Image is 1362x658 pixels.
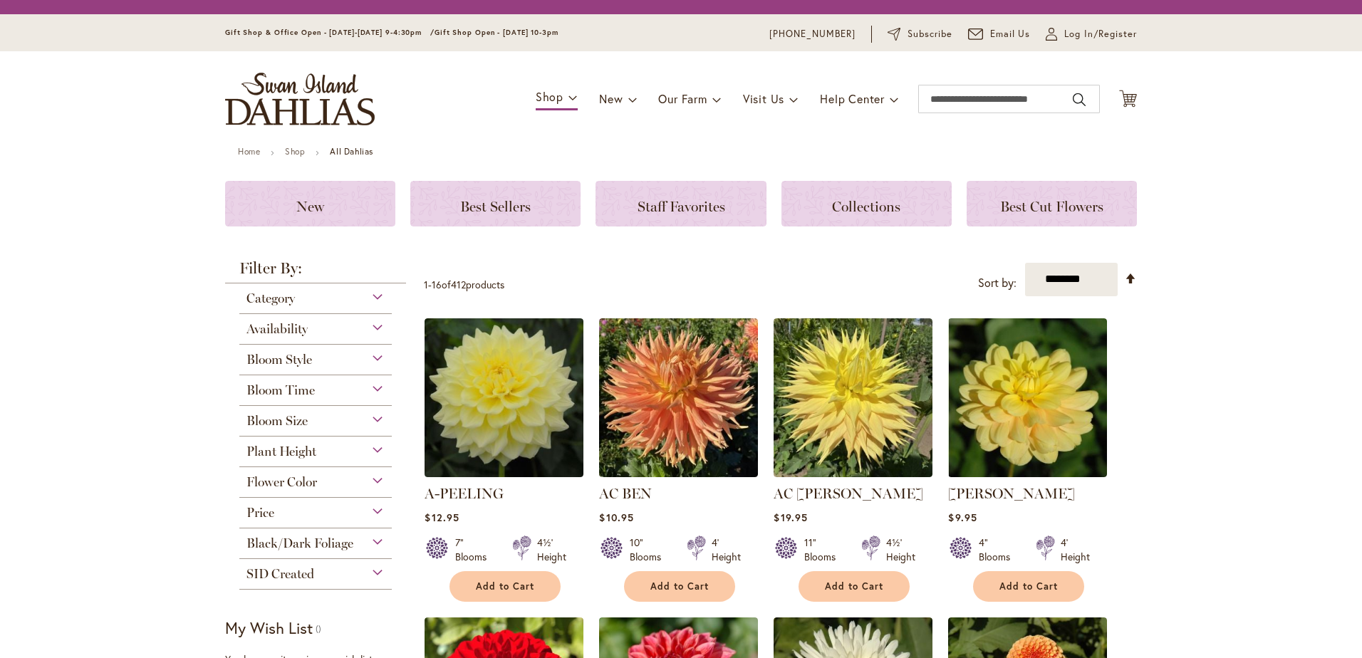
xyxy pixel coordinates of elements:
[449,571,561,602] button: Add to Cart
[774,511,807,524] span: $19.95
[999,580,1058,592] span: Add to Cart
[246,444,316,459] span: Plant Height
[425,511,459,524] span: $12.95
[460,198,531,215] span: Best Sellers
[246,566,314,582] span: SID Created
[743,91,784,106] span: Visit Us
[246,474,317,490] span: Flower Color
[1073,88,1086,111] button: Search
[990,27,1031,41] span: Email Us
[246,321,308,337] span: Availability
[225,617,313,638] strong: My Wish List
[630,536,670,564] div: 10" Blooms
[799,571,910,602] button: Add to Cart
[650,580,709,592] span: Add to Cart
[769,27,856,41] a: [PHONE_NUMBER]
[432,278,442,291] span: 16
[596,181,766,226] a: Staff Favorites
[638,198,725,215] span: Staff Favorites
[424,273,504,296] p: - of products
[425,466,583,480] a: A-Peeling
[832,198,900,215] span: Collections
[781,181,952,226] a: Collections
[1046,27,1137,41] a: Log In/Register
[948,485,1075,502] a: [PERSON_NAME]
[825,580,883,592] span: Add to Cart
[886,536,915,564] div: 4½' Height
[285,146,305,157] a: Shop
[225,261,406,283] strong: Filter By:
[658,91,707,106] span: Our Farm
[330,146,373,157] strong: All Dahlias
[296,198,324,215] span: New
[1064,27,1137,41] span: Log In/Register
[804,536,844,564] div: 11" Blooms
[774,318,932,477] img: AC Jeri
[246,382,315,398] span: Bloom Time
[948,318,1107,477] img: AHOY MATEY
[225,181,395,226] a: New
[425,485,504,502] a: A-PEELING
[246,413,308,429] span: Bloom Size
[225,28,435,37] span: Gift Shop & Office Open - [DATE]-[DATE] 9-4:30pm /
[948,511,977,524] span: $9.95
[455,536,495,564] div: 7" Blooms
[451,278,466,291] span: 412
[712,536,741,564] div: 4' Height
[948,466,1107,480] a: AHOY MATEY
[599,318,758,477] img: AC BEN
[979,536,1019,564] div: 4" Blooms
[967,181,1137,226] a: Best Cut Flowers
[820,91,885,106] span: Help Center
[225,73,375,125] a: store logo
[774,485,923,502] a: AC [PERSON_NAME]
[599,511,633,524] span: $10.95
[476,580,534,592] span: Add to Cart
[246,352,312,367] span: Bloom Style
[599,91,623,106] span: New
[624,571,735,602] button: Add to Cart
[599,485,652,502] a: AC BEN
[246,505,274,521] span: Price
[973,571,1084,602] button: Add to Cart
[968,27,1031,41] a: Email Us
[536,89,563,104] span: Shop
[978,270,1017,296] label: Sort by:
[537,536,566,564] div: 4½' Height
[246,291,295,306] span: Category
[435,28,558,37] span: Gift Shop Open - [DATE] 10-3pm
[908,27,952,41] span: Subscribe
[888,27,952,41] a: Subscribe
[410,181,581,226] a: Best Sellers
[425,318,583,477] img: A-Peeling
[599,466,758,480] a: AC BEN
[238,146,260,157] a: Home
[774,466,932,480] a: AC Jeri
[424,278,428,291] span: 1
[246,536,353,551] span: Black/Dark Foliage
[1000,198,1103,215] span: Best Cut Flowers
[1061,536,1090,564] div: 4' Height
